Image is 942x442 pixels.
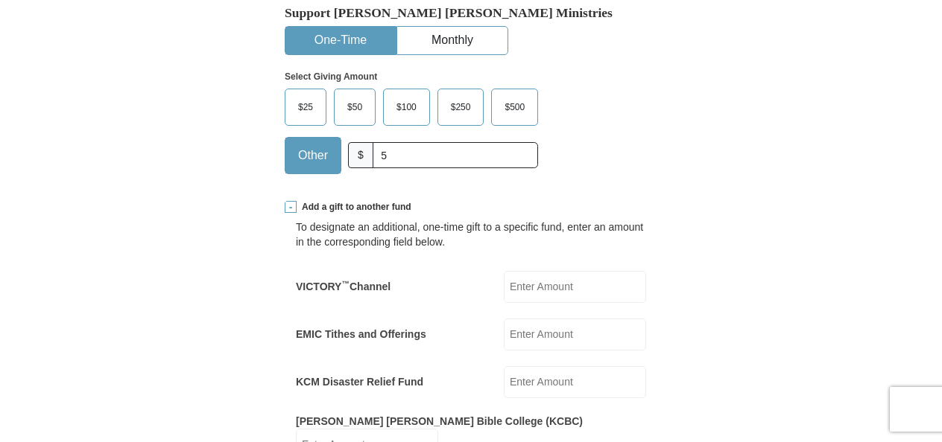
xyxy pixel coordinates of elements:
label: EMIC Tithes and Offerings [296,327,426,342]
span: $100 [389,96,424,118]
strong: Select Giving Amount [285,71,377,82]
span: Other [291,144,335,167]
sup: ™ [341,279,350,288]
button: Monthly [397,27,508,54]
input: Enter Amount [504,366,646,398]
input: Enter Amount [504,318,646,350]
label: VICTORY Channel [296,279,391,294]
div: To designate an additional, one-time gift to a specific fund, enter an amount in the correspondin... [296,220,646,249]
span: $500 [497,96,532,118]
input: Other Amount [373,142,538,168]
label: [PERSON_NAME] [PERSON_NAME] Bible College (KCBC) [296,414,583,429]
span: $ [348,142,373,168]
span: $250 [443,96,478,118]
input: Enter Amount [504,271,646,303]
h5: Support [PERSON_NAME] [PERSON_NAME] Ministries [285,5,657,21]
span: Add a gift to another fund [297,201,411,214]
span: $25 [291,96,320,118]
button: One-Time [285,27,396,54]
label: KCM Disaster Relief Fund [296,374,423,389]
span: $50 [340,96,370,118]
